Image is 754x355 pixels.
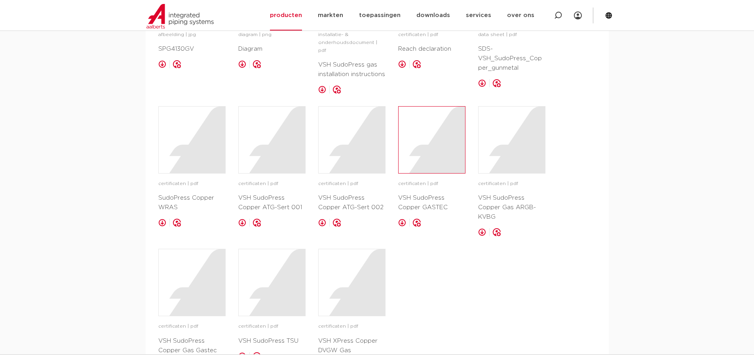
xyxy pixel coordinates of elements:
p: certificaten | pdf [238,180,306,188]
p: certificaten | pdf [238,323,306,330]
p: certificaten | pdf [478,180,545,188]
p: data sheet | pdf [478,31,545,39]
p: SDS-VSH_SudoPress_Copper_gunmetal [478,44,545,73]
p: Reach declaration [398,44,465,54]
p: diagram | png [238,31,306,39]
p: installatie- & onderhoudsdocument | pdf [318,31,386,55]
p: afbeelding | jpg [158,31,226,39]
p: Diagram [238,44,306,54]
p: certificaten | pdf [318,323,386,330]
p: SPG4130GV [158,44,226,54]
p: VSH SudoPress Copper ATG-Sert 002 [318,193,386,212]
p: certificaten | pdf [318,180,386,188]
p: certificaten | pdf [398,31,465,39]
p: VSH SudoPress Copper Gas ARGB-KVBG [478,193,545,222]
p: certificaten | pdf [398,180,465,188]
p: certificaten | pdf [158,323,226,330]
p: certificaten | pdf [158,180,226,188]
p: VSH SudoPress Copper GASTEC [398,193,465,212]
p: VSH SudoPress Copper ATG-Sert 001 [238,193,306,212]
p: VSH SudoPress gas installation instructions [318,60,386,79]
p: SudoPress Copper WRAS [158,193,226,212]
p: VSH SudoPress TSU [238,336,306,346]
